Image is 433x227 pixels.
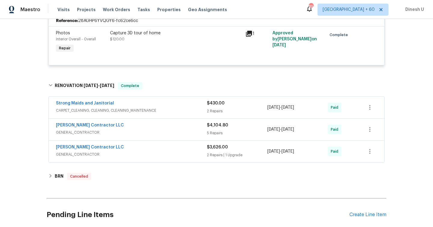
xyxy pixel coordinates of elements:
span: [DATE] [100,83,114,88]
span: [GEOGRAPHIC_DATA] + 60 [323,7,375,13]
span: $3,626.00 [207,145,228,149]
span: - [84,83,114,88]
span: [DATE] [281,127,294,132]
span: GENERAL_CONTRACTOR [56,151,207,157]
span: [DATE] [267,127,280,132]
span: Paid [331,104,341,110]
span: - [267,148,294,154]
span: Approved by [PERSON_NAME] on [272,31,317,47]
span: Geo Assignments [188,7,227,13]
span: Complete [118,83,142,89]
span: - [267,126,294,132]
span: $4,104.80 [207,123,228,127]
span: CARPET_CLEANING, CLEANING, CLEANING_MAINTENANCE [56,107,207,113]
span: Work Orders [103,7,130,13]
span: $430.00 [207,101,225,105]
div: RENOVATION [DATE]-[DATE]Complete [47,76,386,95]
div: 28AGHP6YVQGY6-fc62ce6cc [49,15,384,26]
span: [DATE] [267,149,280,154]
span: GENERAL_CONTRACTOR [56,129,207,135]
a: [PERSON_NAME] Contractor LLC [56,145,124,149]
span: Properties [157,7,181,13]
span: [DATE] [281,149,294,154]
span: Photos [56,31,70,35]
span: - [267,104,294,110]
div: 2 Repairs [207,108,267,114]
span: Repair [57,45,73,51]
span: Interior Overall - Overall [56,37,96,41]
span: Projects [77,7,96,13]
span: [DATE] [272,43,286,47]
span: Paid [331,148,341,154]
h6: RENOVATION [55,82,114,89]
span: Dinesh U [403,7,424,13]
span: Cancelled [68,173,91,179]
a: [PERSON_NAME] Contractor LLC [56,123,124,127]
b: Reference: [56,18,78,24]
div: 2 Repairs | 1 Upgrade [207,152,267,158]
div: Create Line Item [349,212,386,218]
div: Capture 3D tour of home [110,30,242,36]
span: Tasks [137,8,150,12]
div: BRN Cancelled [47,169,386,184]
span: Visits [57,7,70,13]
span: [DATE] [84,83,98,88]
span: Maestro [20,7,40,13]
div: 5 Repairs [207,130,267,136]
span: [DATE] [281,105,294,110]
div: 856 [309,4,313,10]
h6: BRN [55,173,63,180]
span: Paid [331,126,341,132]
span: [DATE] [267,105,280,110]
span: Complete [330,32,350,38]
a: Strong Maids and Janitorial [56,101,114,105]
span: $120.00 [110,37,124,41]
div: 1 [245,30,269,37]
